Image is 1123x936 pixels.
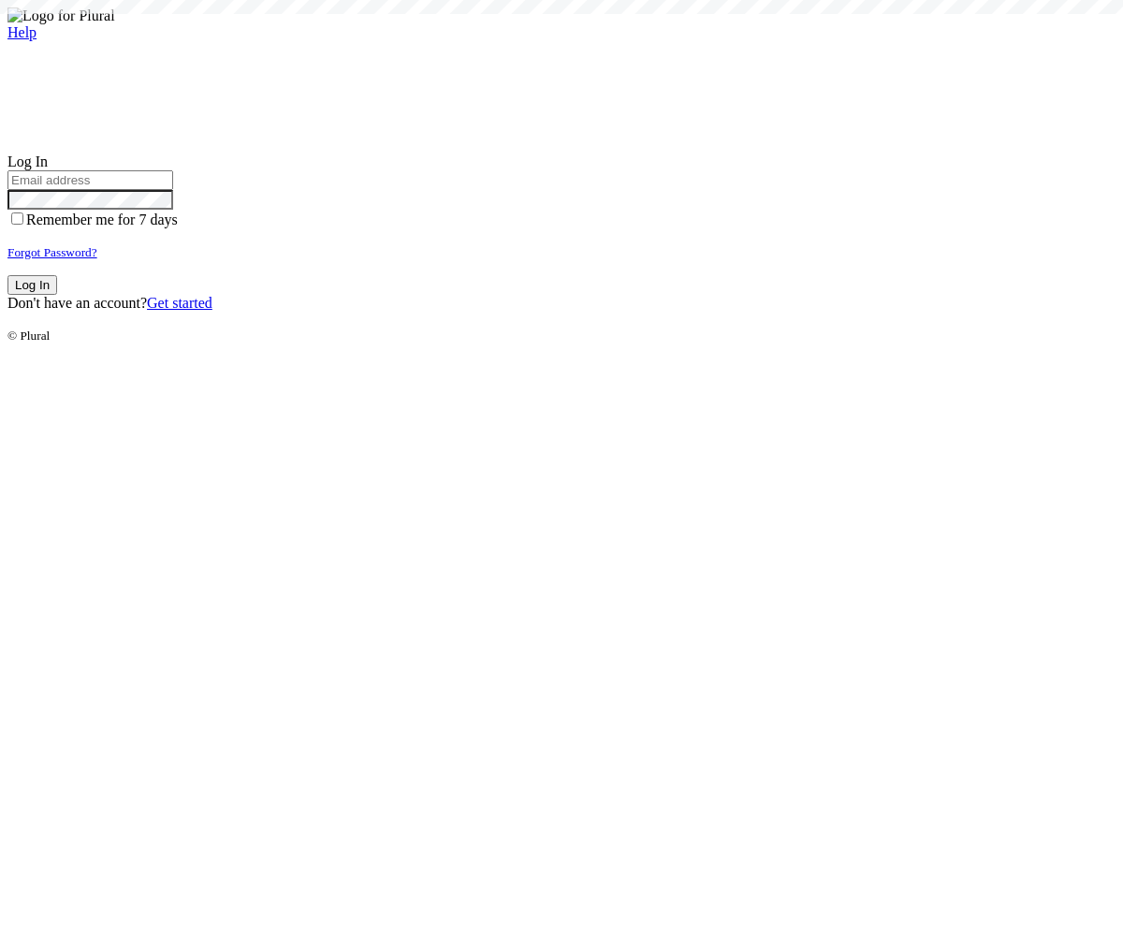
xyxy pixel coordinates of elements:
div: Log In [7,154,1116,170]
small: Forgot Password? [7,245,97,259]
a: Get started [147,295,212,311]
span: Remember me for 7 days [26,212,178,227]
button: Log In [7,275,57,295]
div: Don't have an account? [7,295,1116,312]
a: Forgot Password? [7,243,97,259]
img: Logo for Plural [7,7,115,24]
small: © Plural [7,329,50,343]
input: Remember me for 7 days [11,212,23,225]
input: Email address [7,170,173,190]
a: Help [7,24,36,40]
